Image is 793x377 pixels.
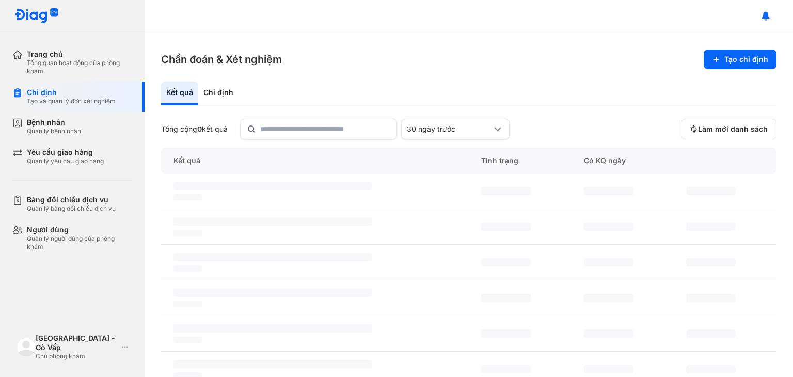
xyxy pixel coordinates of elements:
img: logo [14,8,59,24]
span: ‌ [481,187,531,195]
span: ‌ [584,187,633,195]
div: Có KQ ngày [572,148,674,174]
button: Tạo chỉ định [704,50,776,69]
div: [GEOGRAPHIC_DATA] - Gò Vấp [36,334,118,352]
div: Quản lý bảng đối chiếu dịch vụ [27,205,116,213]
div: Quản lý bệnh nhân [27,127,81,135]
span: ‌ [686,294,736,302]
span: ‌ [481,294,531,302]
div: Tổng cộng kết quả [161,124,228,134]
span: ‌ [173,253,372,261]
span: ‌ [584,223,633,231]
span: ‌ [173,182,372,190]
div: Tổng quan hoạt động của phòng khám [27,59,132,75]
span: ‌ [686,258,736,266]
span: ‌ [481,365,531,373]
span: ‌ [584,258,633,266]
span: ‌ [173,324,372,333]
div: Trang chủ [27,50,132,59]
span: ‌ [686,223,736,231]
span: ‌ [173,360,372,368]
span: ‌ [173,337,202,343]
span: ‌ [173,194,202,200]
span: ‌ [584,294,633,302]
img: logo [17,338,36,357]
div: Tạo và quản lý đơn xét nghiệm [27,97,116,105]
div: Tình trạng [469,148,572,174]
span: ‌ [481,329,531,338]
div: Quản lý yêu cầu giao hàng [27,157,104,165]
span: ‌ [173,230,202,236]
span: ‌ [686,365,736,373]
span: ‌ [173,217,372,226]
span: ‌ [686,187,736,195]
h3: Chẩn đoán & Xét nghiệm [161,52,282,67]
span: ‌ [481,258,531,266]
span: ‌ [584,365,633,373]
span: ‌ [686,329,736,338]
div: Kết quả [161,82,198,105]
div: 30 ngày trước [407,124,491,134]
div: Chỉ định [198,82,239,105]
button: Làm mới danh sách [681,119,776,139]
span: ‌ [584,329,633,338]
span: Làm mới danh sách [698,124,768,134]
span: ‌ [173,301,202,307]
div: Người dùng [27,225,132,234]
div: Bệnh nhân [27,118,81,127]
span: ‌ [173,265,202,272]
div: Bảng đối chiếu dịch vụ [27,195,116,205]
span: ‌ [173,289,372,297]
div: Kết quả [161,148,469,174]
span: 0 [197,124,202,133]
div: Yêu cầu giao hàng [27,148,104,157]
span: ‌ [481,223,531,231]
div: Chỉ định [27,88,116,97]
div: Quản lý người dùng của phòng khám [27,234,132,251]
div: Chủ phòng khám [36,352,118,360]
